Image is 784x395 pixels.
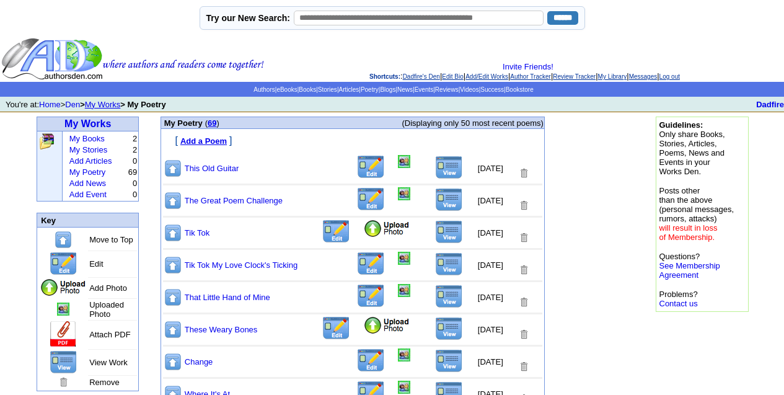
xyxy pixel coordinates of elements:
[1,37,264,81] img: header_logo2.gif
[435,317,463,340] img: View this Title
[369,73,400,80] span: Shortcuts:
[164,352,182,371] img: Move to top
[205,118,208,128] span: (
[398,252,410,265] img: Add/Remove Photo
[185,228,209,237] a: Tik Tok
[164,223,182,242] img: Move to top
[518,264,529,276] img: Removes this Title
[659,120,703,130] b: Guidelines:
[49,252,78,276] img: Edit this Title
[185,196,283,205] a: The Great Poem Challenge
[175,135,177,146] font: [
[402,118,543,128] font: (Displaying only 50 most recent poems)
[659,73,680,80] a: Log out
[356,252,385,276] img: Edit this Title
[89,283,127,293] font: Add Photo
[460,86,478,93] a: Videos
[133,179,137,188] font: 0
[164,118,203,128] font: My Poetry
[629,73,658,80] a: Messages
[478,260,503,270] font: [DATE]
[65,100,80,109] a: Den
[659,261,720,280] a: See Membership Agreement
[478,325,503,334] font: [DATE]
[435,86,459,93] a: Reviews
[518,200,529,211] img: Removes this Title
[478,228,503,237] font: [DATE]
[180,136,227,146] font: Add a Poem
[206,13,290,23] label: Try our New Search:
[361,86,379,93] a: Poetry
[185,260,297,270] a: Tik Tok My Love Clock's Ticking
[180,135,227,146] a: Add a Poem
[518,296,529,308] img: Removes this Title
[164,288,182,307] img: Move to top
[299,86,316,93] a: Books
[398,381,410,394] img: Add/Remove Photo
[164,320,182,339] img: Move to top
[217,118,219,128] span: )
[185,293,270,302] a: That Little Hand of Mine
[435,156,463,179] img: View this Title
[318,86,337,93] a: Stories
[229,135,232,146] font: ]
[435,252,463,276] img: View this Title
[133,156,137,166] font: 0
[398,348,410,362] img: Add/Remove Photo
[465,73,508,80] a: Add/Edit Works
[133,134,137,143] font: 2
[50,350,77,374] img: View this Page
[415,86,434,93] a: Events
[64,118,111,129] a: My Works
[89,235,133,244] font: Move to Top
[478,357,503,366] font: [DATE]
[40,278,87,297] img: Add Photo
[518,167,529,179] img: Removes this Title
[120,100,165,109] b: > My Poetry
[57,303,69,316] img: Add/Remove Photo
[69,179,106,188] a: Add News
[338,86,359,93] a: Articles
[356,284,385,308] img: Edit this Title
[659,186,734,242] font: Posts other than the above (personal messages, rumors, attacks)
[380,86,395,93] a: Blogs
[503,62,553,71] a: Invite Friends!
[478,164,503,173] font: [DATE]
[208,118,216,128] a: 69
[356,348,385,373] img: Edit this Title
[128,167,137,177] font: 69
[276,86,297,93] a: eBooks
[69,190,107,199] a: Add Event
[478,196,503,205] font: [DATE]
[518,232,529,244] img: Removes this Title
[54,230,73,249] img: Move to top
[185,357,213,366] a: Change
[39,100,61,109] a: Home
[659,299,698,308] a: Contact us
[133,145,137,154] font: 2
[398,155,410,168] img: Add/Remove Photo
[435,188,463,211] img: View this Title
[89,300,124,319] font: Uploaded Photo
[478,293,503,302] font: [DATE]
[435,349,463,373] img: View this Title
[659,252,720,280] font: Questions?
[80,100,85,109] b: >
[518,361,529,373] img: Removes this Title
[403,73,440,80] a: Dadfire's Den
[38,133,55,150] img: Click to add, upload, edit and remove all your books, stories, articles and poems.
[397,86,413,93] a: News
[49,321,77,348] img: Add Attachment
[164,255,182,275] img: Move to top
[506,86,534,93] a: Bookstore
[659,223,718,242] font: will result in loss of Membership.
[322,220,351,244] img: Edit this Title
[133,190,137,199] font: 0
[253,86,275,93] a: Authors
[659,120,725,176] font: Only share Books, Stories, Articles, Poems, News and Events in your Works Den.
[598,73,627,80] a: My Library
[756,100,784,109] a: Dadfire
[659,290,698,308] font: Problems?
[69,167,106,177] a: My Poetry
[442,73,463,80] a: Edit Bio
